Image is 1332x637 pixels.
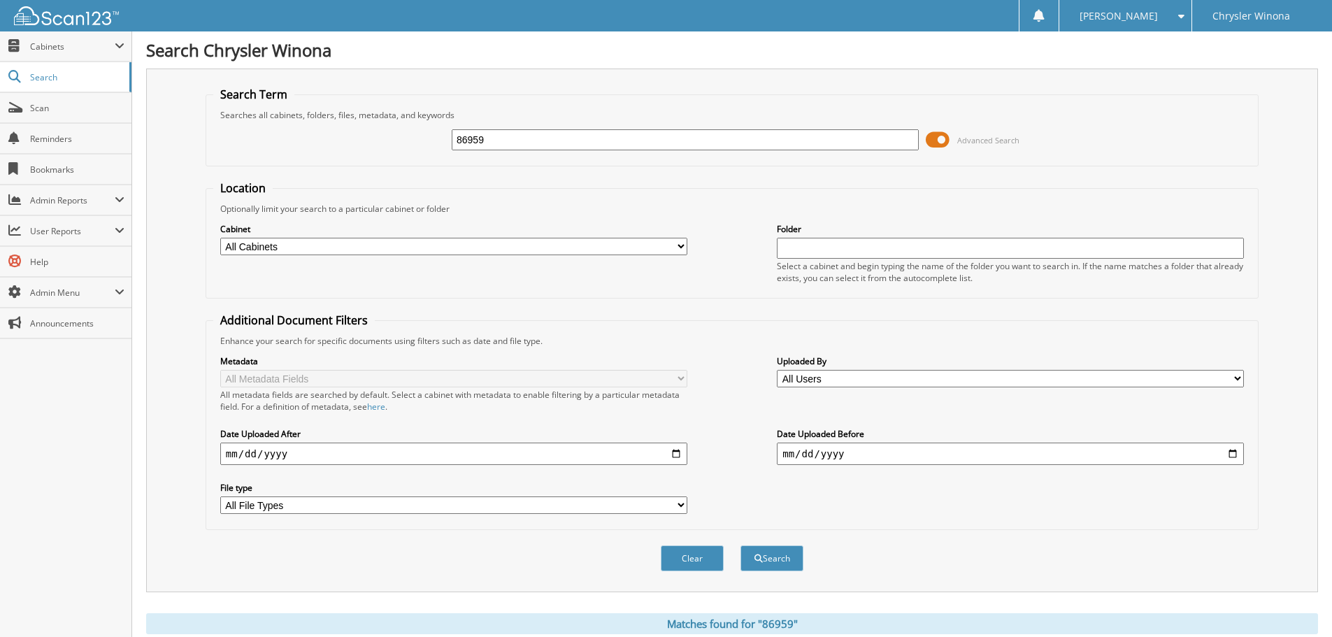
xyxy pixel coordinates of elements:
[30,41,115,52] span: Cabinets
[146,613,1318,634] div: Matches found for "86959"
[957,135,1019,145] span: Advanced Search
[220,355,687,367] label: Metadata
[30,317,124,329] span: Announcements
[213,109,1251,121] div: Searches all cabinets, folders, files, metadata, and keywords
[777,223,1244,235] label: Folder
[14,6,119,25] img: scan123-logo-white.svg
[30,256,124,268] span: Help
[220,223,687,235] label: Cabinet
[30,133,124,145] span: Reminders
[220,389,687,413] div: All metadata fields are searched by default. Select a cabinet with metadata to enable filtering b...
[30,71,122,83] span: Search
[740,545,803,571] button: Search
[661,545,724,571] button: Clear
[213,180,273,196] legend: Location
[30,194,115,206] span: Admin Reports
[146,38,1318,62] h1: Search Chrysler Winona
[30,225,115,237] span: User Reports
[30,102,124,114] span: Scan
[220,482,687,494] label: File type
[1212,12,1290,20] span: Chrysler Winona
[213,87,294,102] legend: Search Term
[220,428,687,440] label: Date Uploaded After
[213,203,1251,215] div: Optionally limit your search to a particular cabinet or folder
[30,164,124,176] span: Bookmarks
[777,260,1244,284] div: Select a cabinet and begin typing the name of the folder you want to search in. If the name match...
[1080,12,1158,20] span: [PERSON_NAME]
[213,335,1251,347] div: Enhance your search for specific documents using filters such as date and file type.
[367,401,385,413] a: here
[30,287,115,299] span: Admin Menu
[777,428,1244,440] label: Date Uploaded Before
[777,355,1244,367] label: Uploaded By
[213,313,375,328] legend: Additional Document Filters
[777,443,1244,465] input: end
[220,443,687,465] input: start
